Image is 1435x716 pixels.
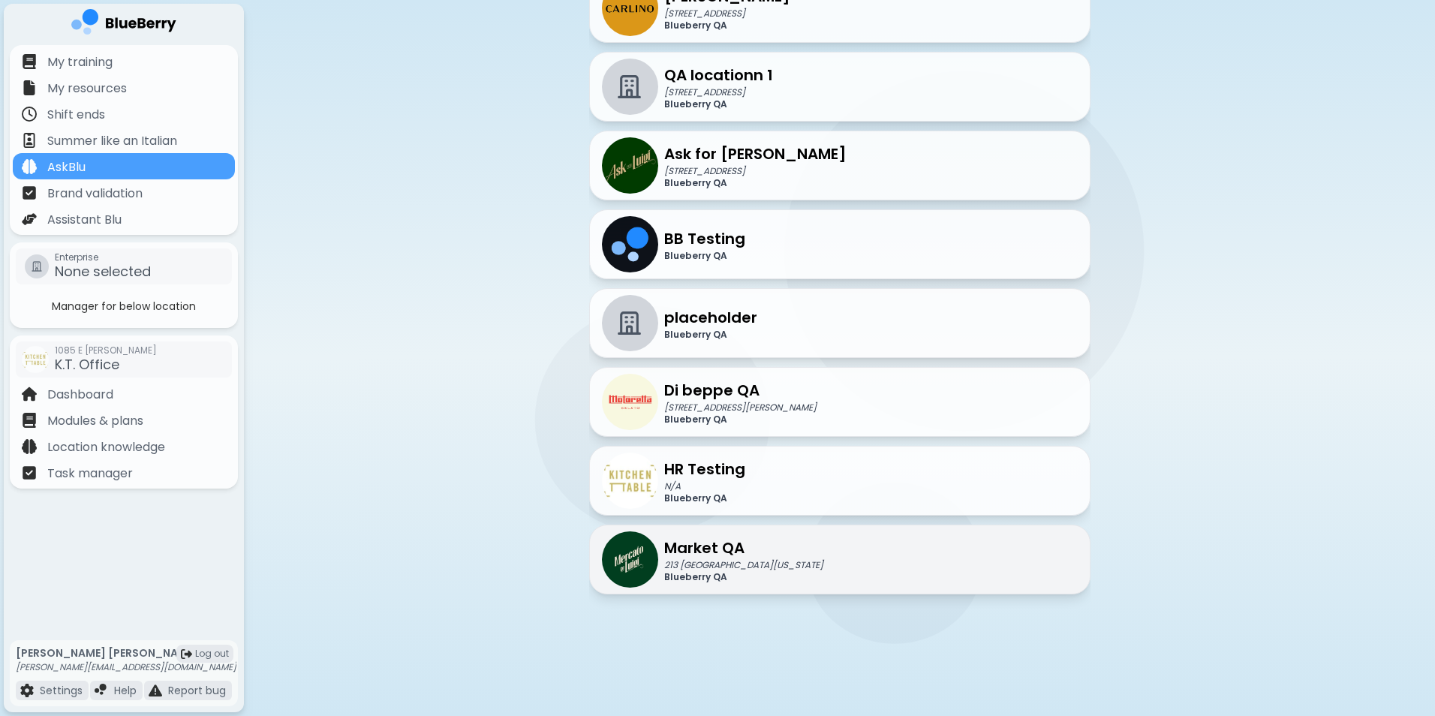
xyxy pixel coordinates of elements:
p: Brand validation [47,185,143,203]
a: placeholderBlueberry QA [589,288,1091,358]
img: company logo [71,9,176,40]
img: company thumbnail [602,137,658,194]
img: file icon [22,54,37,69]
span: K.T. Office [55,355,119,374]
img: file icon [22,413,37,428]
p: N/A [664,480,745,492]
p: Blueberry QA [664,177,847,189]
span: Log out [195,648,229,660]
p: Market QA [664,537,823,559]
p: AskBlu [47,158,86,176]
p: Blueberry QA [664,250,745,262]
a: company thumbnailHR TestingN/ABlueberry QA [589,446,1091,516]
p: [STREET_ADDRESS] [664,8,790,20]
p: Help [114,684,137,697]
img: file icon [22,133,37,148]
img: file icon [22,212,37,227]
img: file icon [22,465,37,480]
p: Blueberry QA [664,571,823,583]
p: Blueberry QA [664,329,757,341]
p: Modules & plans [47,412,143,430]
p: Di beppe QA [664,379,817,402]
p: Dashboard [47,386,113,404]
img: company thumbnail [22,346,49,373]
img: company thumbnail [602,453,658,509]
p: Blueberry QA [664,20,790,32]
p: Blueberry QA [664,414,817,426]
p: 213 [GEOGRAPHIC_DATA][US_STATE] [664,559,823,571]
p: Manager for below location [13,299,235,313]
img: file icon [22,387,37,402]
span: Enterprise [55,251,151,263]
p: QA locationn 1 [664,64,773,86]
p: Settings [40,684,83,697]
a: company thumbnailAsk for [PERSON_NAME][STREET_ADDRESS]Blueberry QA [589,131,1091,200]
p: Blueberry QA [664,98,773,110]
p: BB Testing [664,227,745,250]
p: Task manager [47,465,133,483]
img: file icon [149,684,162,697]
a: company thumbnailDi beppe QA[STREET_ADDRESS][PERSON_NAME]Blueberry QA [589,367,1091,437]
img: company thumbnail [602,216,658,272]
img: file icon [95,684,108,697]
a: company thumbnailBB TestingBlueberry QA [589,209,1091,279]
p: Ask for [PERSON_NAME] [664,143,847,165]
p: HR Testing [664,458,745,480]
p: [PERSON_NAME][EMAIL_ADDRESS][DOMAIN_NAME] [16,661,236,673]
img: file icon [22,80,37,95]
img: company thumbnail [602,531,658,588]
span: None selected [55,262,151,281]
p: Shift ends [47,106,105,124]
p: [STREET_ADDRESS][PERSON_NAME] [664,402,817,414]
p: My training [47,53,113,71]
img: logout [181,648,192,660]
p: placeholder [664,306,757,329]
a: company thumbnailMarket QA213 [GEOGRAPHIC_DATA][US_STATE]Blueberry QA [589,525,1091,594]
img: file icon [20,684,34,697]
p: [PERSON_NAME] [PERSON_NAME] [16,646,236,660]
p: [STREET_ADDRESS] [664,86,773,98]
p: Summer like an Italian [47,132,177,150]
img: file icon [22,439,37,454]
span: 1085 E [PERSON_NAME] [55,344,157,356]
p: Blueberry QA [664,492,745,504]
img: file icon [22,159,37,174]
p: Location knowledge [47,438,165,456]
p: [STREET_ADDRESS] [664,165,847,177]
a: QA locationn 1[STREET_ADDRESS]Blueberry QA [589,52,1091,122]
p: Assistant Blu [47,211,122,229]
p: My resources [47,80,127,98]
p: Report bug [168,684,226,697]
img: file icon [22,185,37,200]
img: file icon [22,107,37,122]
img: company thumbnail [602,374,658,430]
